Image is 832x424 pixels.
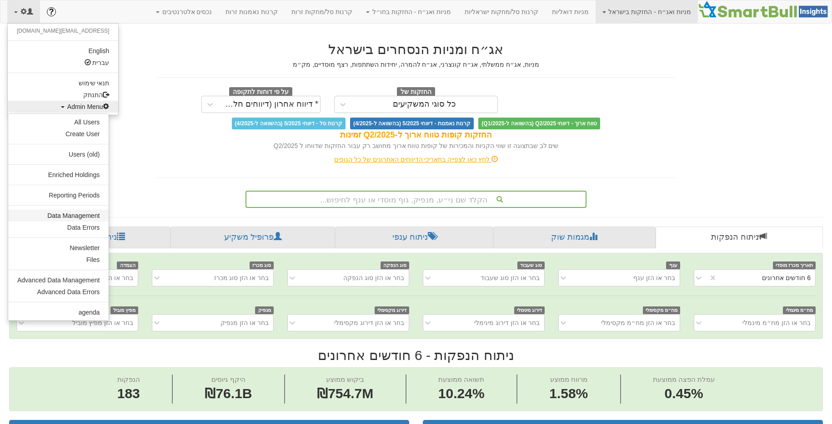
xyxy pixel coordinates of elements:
span: הצמדה [117,261,138,269]
h2: אג״ח ומניות הנסחרים בישראל [157,42,675,57]
span: מנפיק [255,306,274,314]
a: Advanced Data Management [8,274,109,286]
a: קרנות נאמנות זרות [219,0,285,23]
a: נכסים אלטרנטיבים [149,0,219,23]
span: סוג מכרז [250,261,274,269]
a: קרנות סל/מחקות ישראליות [458,0,545,23]
a: English [8,45,118,57]
span: 1.58% [549,384,588,404]
div: בחר או הזן סוג מכרז [214,273,269,282]
a: Users (old) [8,148,109,160]
span: ? [49,7,54,16]
a: Data Management [8,210,109,222]
a: תנאי שימוש [8,77,118,89]
span: הנפקות [117,375,140,383]
a: ניתוח ענפי [335,227,493,248]
a: מניות ואג״ח - החזקות בישראל [596,0,698,23]
span: קרנות נאמנות - דיווחי 5/2025 (בהשוואה ל-4/2025) [350,118,474,129]
span: מפיץ מוביל [110,306,139,314]
a: התנתק [8,89,118,101]
a: קרנות סל/מחקות זרות [285,0,359,23]
span: קרנות סל - דיווחי 5/2025 (בהשוואה ל-4/2025) [232,118,346,129]
a: פרופיל משקיע [170,227,335,248]
div: כל סוגי המשקיעים [393,100,456,109]
div: בחר או הזן סוג שעבוד [481,273,540,282]
span: ענף [666,261,680,269]
div: 6 חודשים אחרונים [762,273,811,282]
span: תשואה ממוצעת [438,375,484,383]
a: Create User [8,128,109,140]
span: דירוג מינימלי [514,306,545,314]
div: בחר או הזן מח״מ מקסימלי [601,318,675,327]
span: מרווח ממוצע [550,375,587,383]
span: ₪754.7M [317,386,373,401]
div: שים לב שבתצוגה זו שווי הקניות והמכירות של קופות טווח ארוך מחושב רק עבור החזקות שדווחו ל Q2/2025 [157,141,675,150]
div: בחר או הזן מפיץ מוביל [72,318,134,327]
div: לחץ כאן לצפייה בתאריכי הדיווחים האחרונים של כל הגופים [150,155,682,164]
img: Smartbull [698,0,832,19]
div: החזקות קופות טווח ארוך ל-Q2/2025 זמינות [157,129,675,141]
a: Files [8,254,109,266]
ul: Admin Menu [8,113,109,321]
span: 183 [117,384,140,404]
a: Admin Menu [8,101,118,113]
span: מח״מ מינמלי [783,306,816,314]
span: טווח ארוך - דיווחי Q2/2025 (בהשוואה ל-Q1/2025) [478,118,600,129]
span: 0.45% [653,384,715,404]
div: בחר או הזן דירוג מינימלי [474,318,540,327]
a: ? [40,0,63,23]
a: agenda [8,306,109,318]
span: סוג שעבוד [517,261,545,269]
div: בחר או הזן סוג הנפקה [343,273,404,282]
a: מגמות שוק [493,227,655,248]
h2: ניתוח הנפקות - 6 חודשים אחרונים [9,348,823,363]
a: Newsletter [8,242,109,254]
span: ביקוש ממוצע [326,375,364,383]
div: * דיווח אחרון (דיווחים חלקיים) [221,100,319,109]
span: דירוג מקסימלי [375,306,410,314]
a: Advanced Data Errors [8,286,109,298]
a: All Users [8,116,109,128]
span: על פי דוחות לתקופה [229,87,292,97]
a: ניתוח הנפקות [656,227,823,248]
li: [EMAIL_ADDRESS][DOMAIN_NAME] [8,26,118,36]
span: ₪76.1B [205,386,252,401]
div: בחר או הזן מח״מ מינמלי [742,318,811,327]
a: מניות ואג״ח - החזקות בחו״ל [359,0,458,23]
a: Reporting Periods [8,189,109,201]
div: הקלד שם ני״ע, מנפיק, גוף מוסדי או ענף לחיפוש... [246,192,586,207]
a: מניות דואליות [545,0,596,23]
span: Admin Menu [67,103,110,110]
span: מח״מ מקסימלי [643,306,681,314]
h5: מניות, אג״ח ממשלתי, אג״ח קונצרני, אג״ח להמרה, יחידות השתתפות, רצף מוסדיים, מק״מ [157,61,675,68]
div: בחר או הזן דירוג מקסימלי [334,318,404,327]
span: סוג הנפקה [381,261,410,269]
span: 10.24% [438,384,485,404]
span: היקף גיוסים [211,375,245,383]
a: עברית [8,57,118,69]
div: בחר או הזן ענף [633,273,675,282]
div: בחר או הזן מנפיק [221,318,269,327]
a: Enriched Holdings [8,169,109,181]
span: החזקות של [397,87,435,97]
span: עמלת הפצה ממוצעת [653,375,715,383]
span: תאריך מכרז מוסדי [773,261,816,269]
a: Data Errors [8,222,109,233]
